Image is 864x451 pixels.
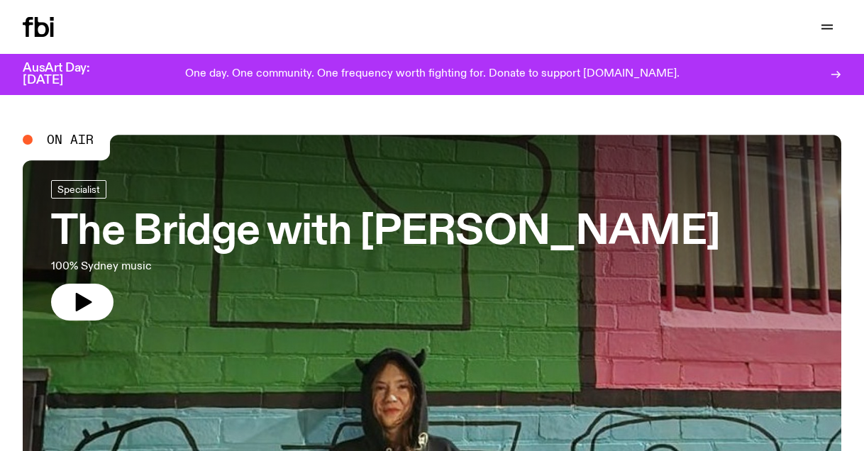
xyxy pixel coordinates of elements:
p: One day. One community. One frequency worth fighting for. Donate to support [DOMAIN_NAME]. [185,68,680,81]
h3: AusArt Day: [DATE] [23,62,113,87]
p: 100% Sydney music [51,258,414,275]
a: Specialist [51,180,106,199]
h3: The Bridge with [PERSON_NAME] [51,213,720,252]
span: On Air [47,133,94,146]
span: Specialist [57,184,100,194]
a: The Bridge with [PERSON_NAME]100% Sydney music [51,180,720,321]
